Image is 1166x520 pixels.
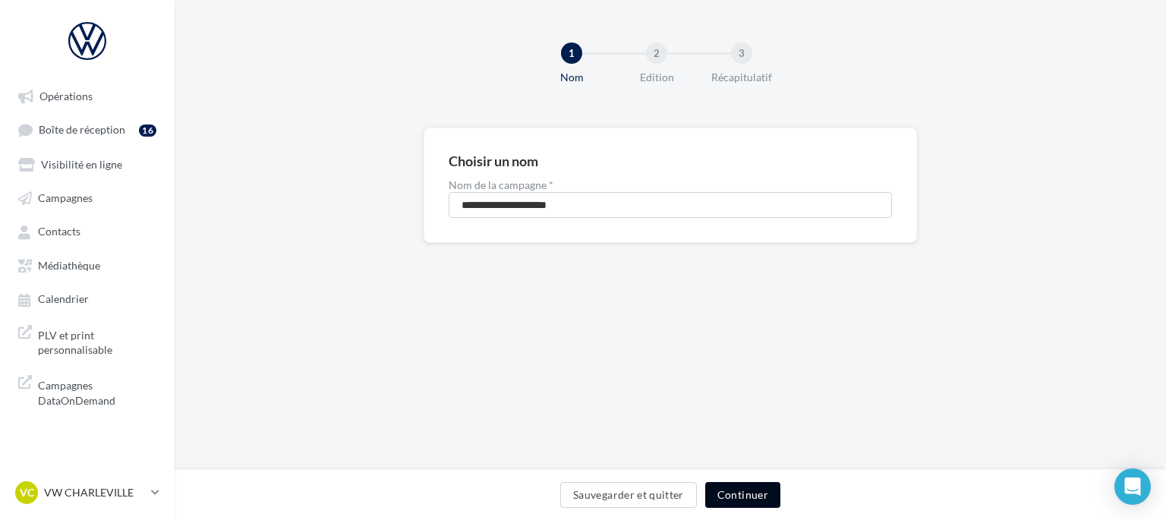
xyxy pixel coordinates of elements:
label: Nom de la campagne * [449,180,892,191]
div: Edition [608,70,705,85]
a: Campagnes DataOnDemand [9,369,165,414]
a: Visibilité en ligne [9,150,165,178]
div: Open Intercom Messenger [1114,468,1151,505]
span: Médiathèque [38,259,100,272]
button: Sauvegarder et quitter [560,482,697,508]
span: Contacts [38,225,80,238]
div: 3 [731,43,752,64]
span: VC [20,485,34,500]
span: Campagnes DataOnDemand [38,375,156,408]
a: Contacts [9,217,165,244]
div: Nom [523,70,620,85]
span: Calendrier [38,293,89,306]
div: 2 [646,43,667,64]
a: Médiathèque [9,251,165,279]
div: 16 [139,124,156,137]
a: Opérations [9,82,165,109]
div: Choisir un nom [449,154,538,168]
span: Visibilité en ligne [41,158,122,171]
a: PLV et print personnalisable [9,319,165,364]
div: 1 [561,43,582,64]
span: Campagnes [38,191,93,204]
span: Boîte de réception [39,124,125,137]
a: Campagnes [9,184,165,211]
span: PLV et print personnalisable [38,325,156,358]
span: Opérations [39,90,93,102]
a: Boîte de réception16 [9,115,165,143]
a: Calendrier [9,285,165,312]
button: Continuer [705,482,780,508]
div: Récapitulatif [693,70,790,85]
p: VW CHARLEVILLE [44,485,145,500]
a: VC VW CHARLEVILLE [12,478,162,507]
